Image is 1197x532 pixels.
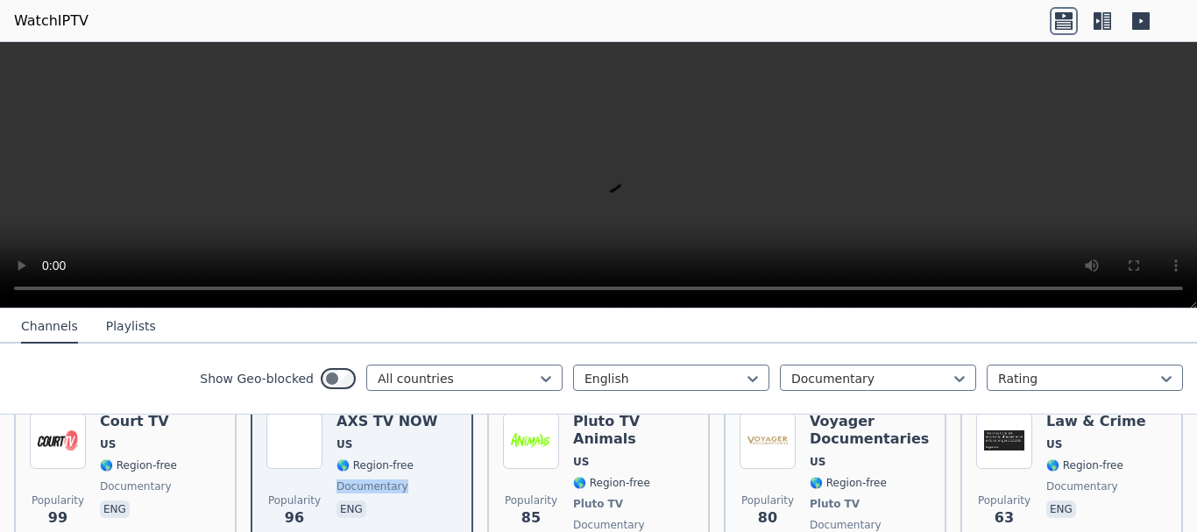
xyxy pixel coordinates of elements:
[503,413,559,469] img: Pluto TV Animals
[995,507,1014,528] span: 63
[336,437,352,451] span: US
[100,413,177,430] h6: Court TV
[976,413,1032,469] img: Law & Crime
[100,479,172,493] span: documentary
[266,413,322,469] img: AXS TV NOW
[505,493,557,507] span: Popularity
[1046,479,1118,493] span: documentary
[1046,437,1062,451] span: US
[268,493,321,507] span: Popularity
[336,479,408,493] span: documentary
[740,413,796,469] img: Voyager Documentaries
[336,500,366,518] p: eng
[810,413,931,448] h6: Voyager Documentaries
[336,458,414,472] span: 🌎 Region-free
[1046,458,1123,472] span: 🌎 Region-free
[810,455,825,469] span: US
[30,413,86,469] img: Court TV
[14,11,89,32] a: WatchIPTV
[106,310,156,344] button: Playlists
[1046,413,1146,430] h6: Law & Crime
[573,413,694,448] h6: Pluto TV Animals
[200,370,314,387] label: Show Geo-blocked
[573,497,623,511] span: Pluto TV
[336,413,437,430] h6: AXS TV NOW
[573,518,645,532] span: documentary
[978,493,1031,507] span: Popularity
[21,310,78,344] button: Channels
[32,493,84,507] span: Popularity
[285,507,304,528] span: 96
[758,507,777,528] span: 80
[573,455,589,469] span: US
[810,518,882,532] span: documentary
[100,437,116,451] span: US
[100,458,177,472] span: 🌎 Region-free
[741,493,794,507] span: Popularity
[521,507,541,528] span: 85
[810,476,887,490] span: 🌎 Region-free
[1046,500,1076,518] p: eng
[48,507,67,528] span: 99
[100,500,130,518] p: eng
[573,476,650,490] span: 🌎 Region-free
[810,497,860,511] span: Pluto TV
